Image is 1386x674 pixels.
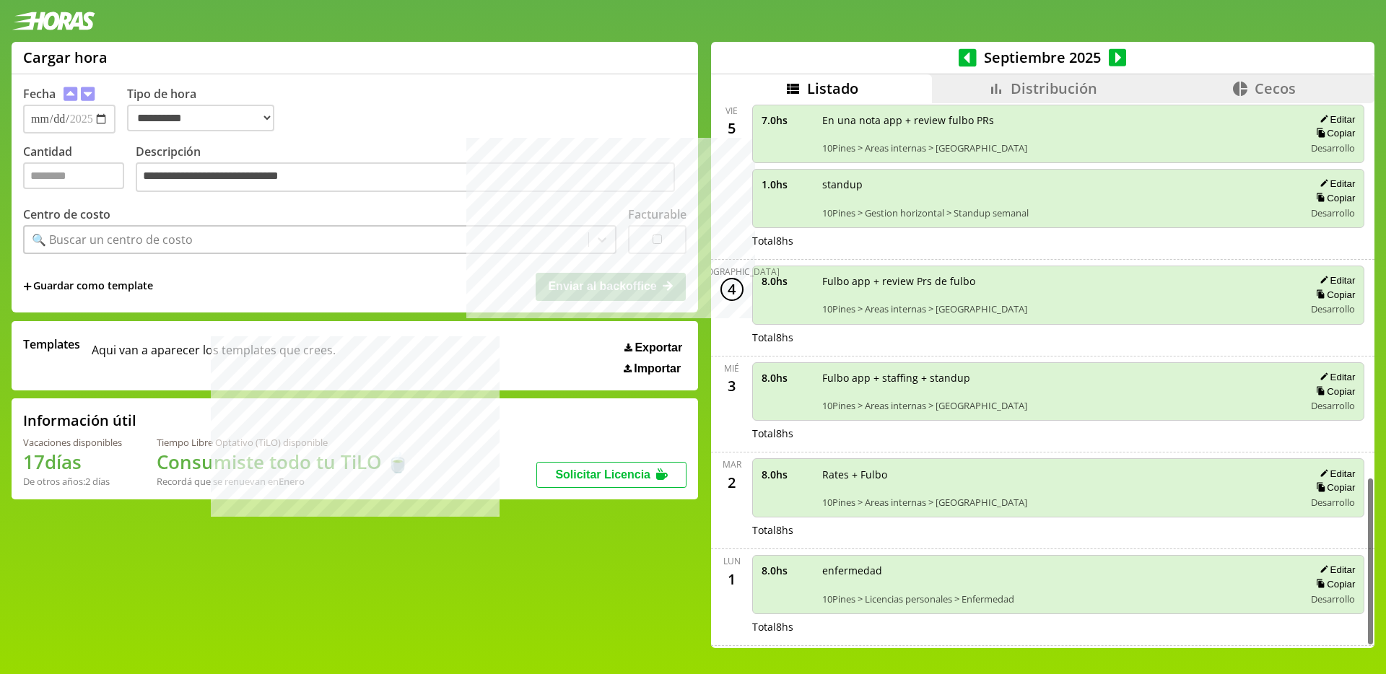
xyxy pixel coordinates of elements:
span: 10Pines > Licencias personales > Enfermedad [822,592,1295,605]
h1: Consumiste todo tu TiLO 🍵 [157,449,409,475]
span: enfermedad [822,564,1295,577]
span: Aqui van a aparecer los templates que crees. [92,336,336,375]
h1: 17 días [23,449,122,475]
label: Tipo de hora [127,86,286,134]
span: Distribución [1011,79,1097,98]
span: 8.0 hs [762,371,812,385]
span: 8.0 hs [762,564,812,577]
div: De otros años: 2 días [23,475,122,488]
span: +Guardar como template [23,279,153,294]
span: Exportar [635,341,682,354]
button: Copiar [1312,578,1355,590]
span: Desarrollo [1311,302,1355,315]
div: Total 8 hs [752,426,1365,440]
span: Desarrollo [1311,206,1355,219]
span: Cecos [1255,79,1296,98]
div: 4 [720,278,744,301]
div: scrollable content [711,103,1374,646]
span: 1.0 hs [762,178,812,191]
span: 7.0 hs [762,113,812,127]
div: Total 8 hs [752,523,1365,537]
div: lun [723,555,741,567]
div: mar [723,458,741,471]
span: standup [822,178,1295,191]
div: vie [725,105,738,117]
button: Editar [1315,371,1355,383]
span: Fulbo app + review Prs de fulbo [822,274,1295,288]
span: En una nota app + review fulbo PRs [822,113,1295,127]
span: Rates + Fulbo [822,468,1295,481]
textarea: Descripción [136,162,675,193]
button: Copiar [1312,127,1355,139]
div: Vacaciones disponibles [23,436,122,449]
div: 3 [720,375,744,398]
img: logotipo [12,12,95,30]
button: Editar [1315,468,1355,480]
span: Listado [807,79,858,98]
button: Editar [1315,564,1355,576]
label: Facturable [628,206,687,222]
div: Total 8 hs [752,331,1365,344]
button: Copiar [1312,481,1355,494]
button: Exportar [620,341,687,355]
button: Editar [1315,274,1355,286]
span: Desarrollo [1311,141,1355,154]
span: Desarrollo [1311,399,1355,412]
button: Copiar [1312,192,1355,204]
button: Solicitar Licencia [536,462,687,488]
div: Total 8 hs [752,234,1365,248]
h1: Cargar hora [23,48,108,67]
label: Fecha [23,86,56,102]
span: Solicitar Licencia [555,468,650,481]
span: 10Pines > Areas internas > [GEOGRAPHIC_DATA] [822,302,1295,315]
div: mié [724,362,739,375]
button: Copiar [1312,385,1355,398]
h2: Información útil [23,411,136,430]
button: Editar [1315,113,1355,126]
b: Enero [279,475,305,488]
div: 2 [720,471,744,494]
div: [DEMOGRAPHIC_DATA] [684,266,780,278]
button: Editar [1315,178,1355,190]
div: 1 [720,567,744,590]
span: + [23,279,32,294]
span: Desarrollo [1311,592,1355,605]
select: Tipo de hora [127,105,274,131]
span: Fulbo app + staffing + standup [822,371,1295,385]
span: 10Pines > Areas internas > [GEOGRAPHIC_DATA] [822,496,1295,509]
div: Recordá que se renuevan en [157,475,409,488]
input: Cantidad [23,162,124,189]
button: Copiar [1312,289,1355,301]
div: Total 8 hs [752,620,1365,634]
span: Importar [634,362,681,375]
span: 8.0 hs [762,274,812,288]
span: Septiembre 2025 [977,48,1109,67]
span: Templates [23,336,80,352]
span: 10Pines > Areas internas > [GEOGRAPHIC_DATA] [822,399,1295,412]
label: Descripción [136,144,687,196]
span: Desarrollo [1311,496,1355,509]
span: 10Pines > Areas internas > [GEOGRAPHIC_DATA] [822,141,1295,154]
span: 8.0 hs [762,468,812,481]
div: Tiempo Libre Optativo (TiLO) disponible [157,436,409,449]
span: 10Pines > Gestion horizontal > Standup semanal [822,206,1295,219]
label: Centro de costo [23,206,110,222]
div: 🔍 Buscar un centro de costo [32,232,193,248]
label: Cantidad [23,144,136,196]
div: 5 [720,117,744,140]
